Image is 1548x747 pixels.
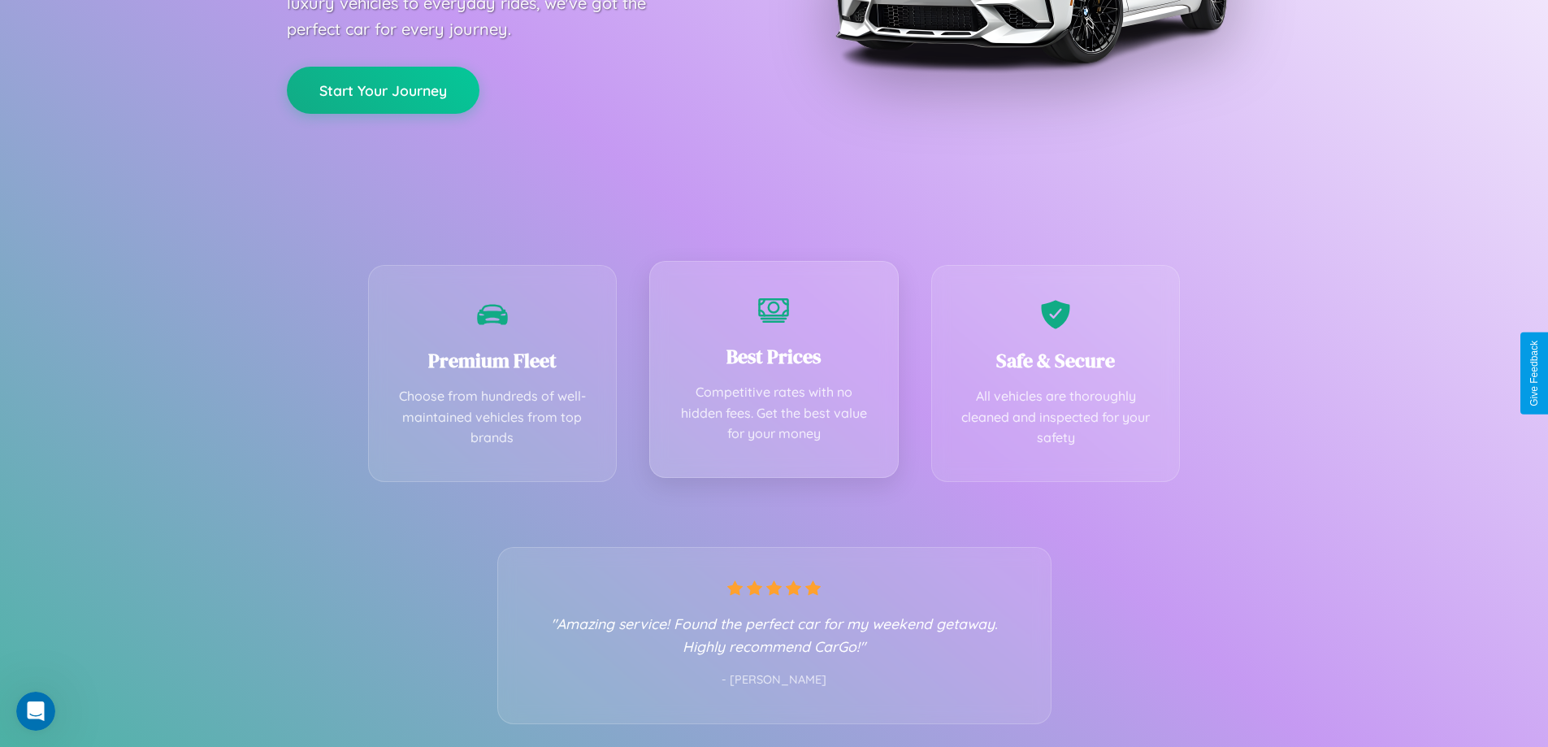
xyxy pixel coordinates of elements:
iframe: Intercom live chat [16,692,55,731]
p: Competitive rates with no hidden fees. Get the best value for your money [674,382,874,445]
p: - [PERSON_NAME] [531,670,1018,691]
button: Start Your Journey [287,67,479,114]
p: Choose from hundreds of well-maintained vehicles from top brands [393,386,592,449]
h3: Premium Fleet [393,347,592,374]
h3: Best Prices [674,343,874,370]
p: All vehicles are thoroughly cleaned and inspected for your safety [956,386,1156,449]
p: "Amazing service! Found the perfect car for my weekend getaway. Highly recommend CarGo!" [531,612,1018,658]
div: Give Feedback [1528,341,1540,406]
h3: Safe & Secure [956,347,1156,374]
